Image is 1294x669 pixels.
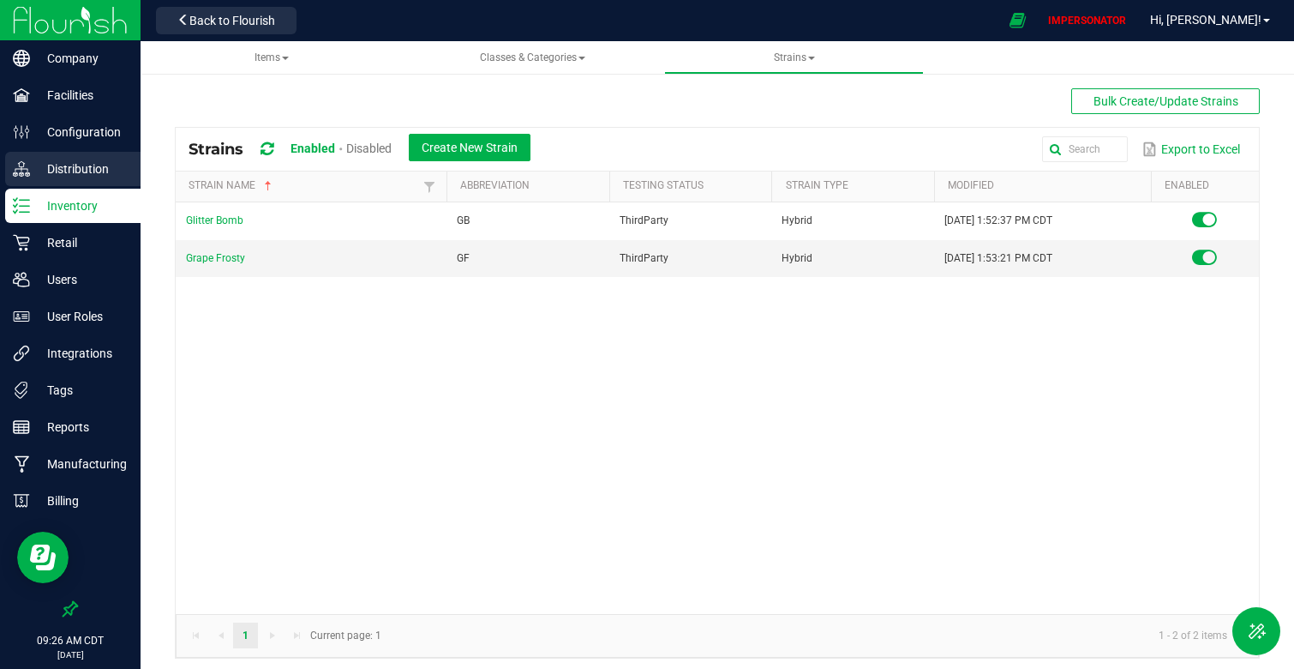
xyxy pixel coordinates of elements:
span: ThirdParty [620,252,668,264]
p: Users [30,269,133,290]
inline-svg: Company [13,50,30,67]
p: Distribution [30,159,133,179]
a: Testing StatusSortable [623,179,765,193]
span: Hi, [PERSON_NAME]! [1150,13,1261,27]
span: Hybrid [782,214,812,226]
label: Pin the sidebar to full width on large screens [62,600,79,618]
span: Bulk Create/Update Strains [1093,94,1238,108]
p: Configuration [30,122,133,142]
input: Search [1042,136,1128,162]
a: ModifiedSortable [948,179,1144,193]
p: Tags [30,380,133,401]
button: Create New Strain [409,134,530,161]
a: Grape Frosty [186,252,245,264]
span: ThirdParty [620,214,668,226]
button: Back to Flourish [156,7,297,34]
p: Billing [30,491,133,511]
span: GB [457,214,470,226]
span: GF [457,252,470,264]
p: Inventory [30,196,133,216]
inline-svg: Distribution [13,160,30,178]
p: IMPERSONATOR [1041,13,1133,28]
p: Integrations [30,343,133,364]
p: Reports [30,417,133,437]
span: Sortable [261,179,275,193]
span: Back to Flourish [189,14,275,27]
kendo-pager-info: 1 - 2 of 2 items [392,622,1241,650]
p: Retail [30,232,133,253]
inline-svg: Billing [13,492,30,509]
button: Bulk Create/Update Strains [1071,88,1260,114]
inline-svg: Manufacturing [13,455,30,473]
a: Glitter Bomb [186,214,243,226]
inline-svg: Retail [13,234,30,251]
p: [DATE] [8,648,133,661]
a: EnabledSortable [1165,179,1253,193]
a: Filter [419,176,440,197]
inline-svg: User Roles [13,308,30,325]
span: Open Ecommerce Menu [998,3,1037,37]
p: Company [30,48,133,69]
inline-svg: Facilities [13,87,30,104]
span: Create New Strain [422,141,518,154]
span: Enabled [291,142,335,155]
p: Facilities [30,85,133,105]
inline-svg: Users [13,271,30,288]
p: User Roles [30,306,133,327]
inline-svg: Configuration [13,124,30,141]
a: AbbreviationSortable [460,179,602,193]
span: Items [255,51,289,63]
button: Export to Excel [1138,135,1244,164]
span: [DATE] 1:52:37 PM CDT [944,214,1052,226]
inline-svg: Integrations [13,345,30,362]
iframe: Resource center [17,532,69,583]
p: Manufacturing [30,454,133,474]
inline-svg: Inventory [13,197,30,214]
a: Page 1 [233,623,258,648]
button: Toggle Menu [1232,607,1280,655]
inline-svg: Tags [13,382,30,399]
span: Classes & Categories [480,51,585,63]
inline-svg: Reports [13,419,30,436]
span: Hybrid [782,252,812,264]
p: 09:26 AM CDT [8,633,133,648]
a: Strain nameSortable [189,179,418,193]
kendo-pager: Current page: 1 [176,614,1259,658]
span: Strains [774,51,815,63]
span: [DATE] 1:53:21 PM CDT [944,252,1052,264]
span: Disabled [346,142,392,155]
div: Strains [189,134,543,166]
a: Strain TypeSortable [786,179,928,193]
